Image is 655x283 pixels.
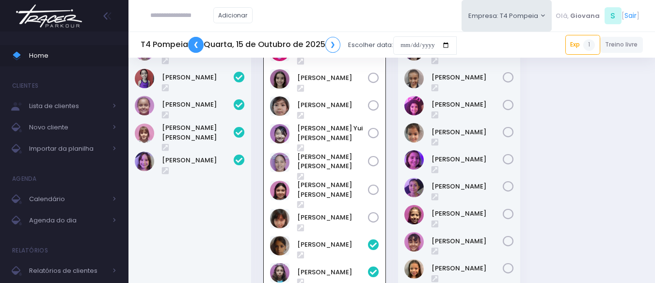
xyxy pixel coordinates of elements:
a: Sair [624,11,637,21]
a: Adicionar [213,7,253,23]
a: [PERSON_NAME] [431,209,503,219]
a: Treino livre [600,37,643,53]
a: [PERSON_NAME] [431,264,503,273]
a: Exp1 [565,35,600,54]
a: [PERSON_NAME] [PERSON_NAME] [297,180,368,199]
img: Cecília Aimi Shiozuka de Oliveira [404,123,424,142]
a: ❮ [188,37,204,53]
span: Novo cliente [29,121,107,134]
img: Leticia Yui Kushiyama [270,124,289,143]
span: Home [29,49,116,62]
img: Maria Fernanda Barros Zanaroli Guerra [135,124,154,143]
h4: Agenda [12,169,37,189]
a: [PERSON_NAME] Yui [PERSON_NAME] [297,124,368,142]
a: [PERSON_NAME] [162,73,234,82]
img: Manuela Mattosinho Sfeir [135,69,154,88]
a: [PERSON_NAME] [PERSON_NAME] [297,152,368,171]
a: [PERSON_NAME] [431,155,503,164]
img: Julia Gomes [404,205,424,224]
a: ❯ [325,37,341,53]
span: Agenda do dia [29,214,107,227]
span: Olá, [556,11,569,21]
img: Heloisa Nivolone [404,150,424,170]
h4: Relatórios [12,241,48,260]
a: [PERSON_NAME] [162,100,234,110]
a: [PERSON_NAME] [PERSON_NAME] [162,123,234,142]
span: S [605,7,622,24]
h4: Clientes [12,76,38,95]
img: Maria Eduarda Nogueira Missao [135,96,154,115]
img: Isadora Cascão Oliveira [404,178,424,197]
a: [PERSON_NAME] [297,267,368,277]
a: [PERSON_NAME] [297,73,368,83]
img: Ana Laura Nóbrega [270,236,289,255]
img: Júlia Caze Rodrigues [404,232,424,252]
img: Kimi Marino Iwamizu [270,96,289,116]
img: Maria Carolina Franze Oliveira [270,153,289,172]
div: Escolher data: [141,34,457,56]
a: [PERSON_NAME] [162,156,234,165]
a: [PERSON_NAME] [431,236,503,246]
img: Giovanna vilela [270,69,289,89]
a: [PERSON_NAME] [431,182,503,191]
span: Relatórios de clientes [29,265,107,277]
img: Melissa Gouveia [135,152,154,171]
img: nara marino iwamizu [270,209,289,228]
span: Lista de clientes [29,100,107,112]
a: [PERSON_NAME] [297,213,368,222]
div: [ ] [552,5,643,27]
a: [PERSON_NAME] [431,127,503,137]
span: 1 [583,39,595,51]
a: [PERSON_NAME] [297,240,368,250]
a: [PERSON_NAME] [431,100,503,110]
span: Calendário [29,193,107,205]
a: [PERSON_NAME] [297,100,368,110]
img: Maria Fernanda Di Bastiani [270,181,289,200]
h5: T4 Pompeia Quarta, 15 de Outubro de 2025 [141,37,340,53]
img: Júlia Ibarrola Lima [404,259,424,279]
img: Catarina souza ramos de Oliveira [404,96,424,115]
a: [PERSON_NAME] [431,73,503,82]
img: Beatriz Marques Ferreira [404,69,424,88]
img: Filomena Caruso Grano [270,263,289,283]
span: Importar da planilha [29,142,107,155]
span: Giovana [570,11,600,21]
